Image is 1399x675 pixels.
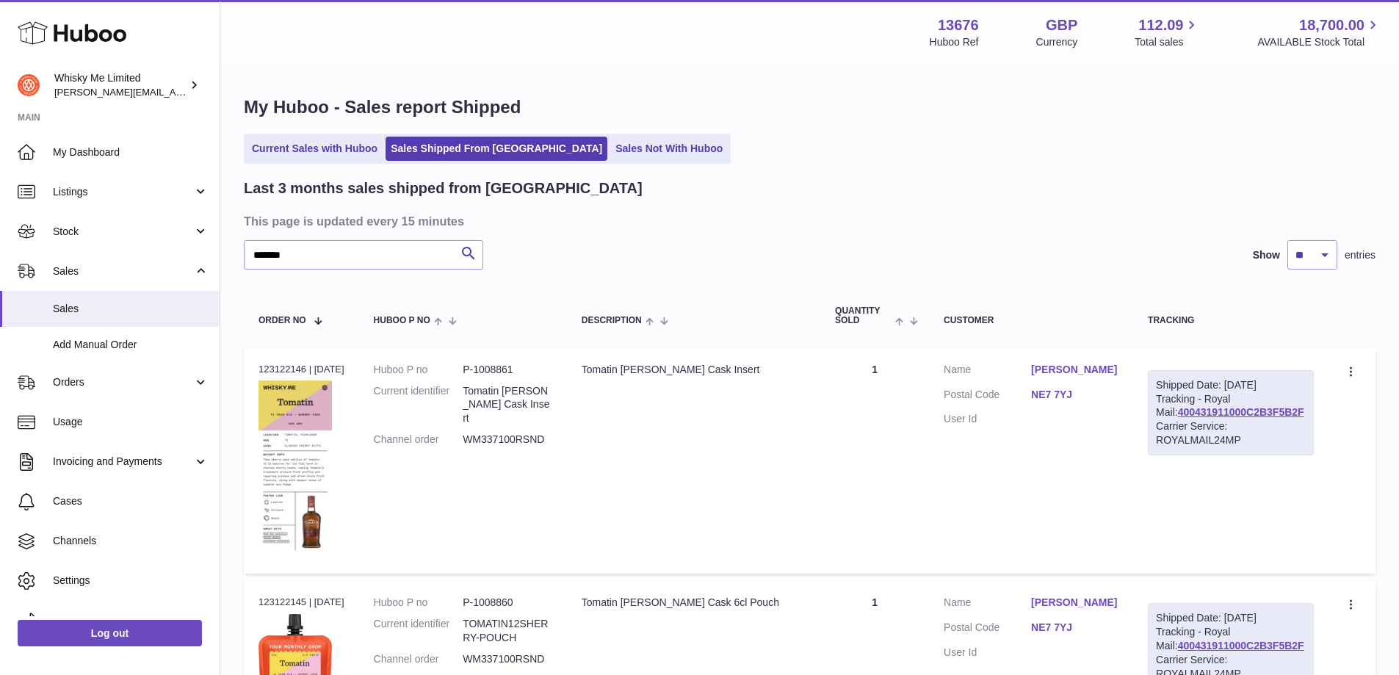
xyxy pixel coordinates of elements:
[463,433,552,447] dd: WM337100RSND
[1253,248,1280,262] label: Show
[463,617,552,645] dd: TOMATIN12SHERRY-POUCH
[1156,419,1306,447] div: Carrier Service: ROYALMAIL24MP
[1036,35,1078,49] div: Currency
[1148,370,1314,455] div: Tracking - Royal Mail:
[53,185,193,199] span: Listings
[944,363,1031,380] dt: Name
[53,534,209,548] span: Channels
[463,596,552,610] dd: P-1008860
[259,596,344,609] div: 123122145 | [DATE]
[53,338,209,352] span: Add Manual Order
[944,388,1031,405] dt: Postal Code
[463,652,552,666] dd: WM337100RSND
[259,380,332,555] img: 1725362955.jpg
[582,316,642,325] span: Description
[53,613,209,627] span: Returns
[610,137,728,161] a: Sales Not With Huboo
[1135,35,1200,49] span: Total sales
[944,621,1031,638] dt: Postal Code
[1046,15,1077,35] strong: GBP
[1257,35,1381,49] span: AVAILABLE Stock Total
[1031,621,1118,635] a: NE7 7YJ
[53,494,209,508] span: Cases
[1138,15,1183,35] span: 112.09
[1257,15,1381,49] a: 18,700.00 AVAILABLE Stock Total
[53,145,209,159] span: My Dashboard
[820,348,929,574] td: 1
[54,86,294,98] span: [PERSON_NAME][EMAIL_ADDRESS][DOMAIN_NAME]
[1031,363,1118,377] a: [PERSON_NAME]
[244,213,1372,229] h3: This page is updated every 15 minutes
[53,375,193,389] span: Orders
[53,225,193,239] span: Stock
[944,412,1031,426] dt: User Id
[930,35,979,49] div: Huboo Ref
[1178,406,1304,418] a: 400431911000C2B3F5B2F
[1299,15,1364,35] span: 18,700.00
[463,363,552,377] dd: P-1008861
[938,15,979,35] strong: 13676
[53,415,209,429] span: Usage
[247,137,383,161] a: Current Sales with Huboo
[835,306,892,325] span: Quantity Sold
[53,302,209,316] span: Sales
[1031,388,1118,402] a: NE7 7YJ
[1156,611,1306,625] div: Shipped Date: [DATE]
[1156,378,1306,392] div: Shipped Date: [DATE]
[1148,316,1314,325] div: Tracking
[582,363,806,377] div: Tomatin [PERSON_NAME] Cask Insert
[374,596,463,610] dt: Huboo P no
[944,646,1031,660] dt: User Id
[259,316,306,325] span: Order No
[53,455,193,469] span: Invoicing and Payments
[944,596,1031,613] dt: Name
[244,95,1375,119] h1: My Huboo - Sales report Shipped
[463,384,552,426] dd: Tomatin [PERSON_NAME] Cask Insert
[54,71,187,99] div: Whisky Me Limited
[1178,640,1304,651] a: 400431911000C2B3F5B2F
[374,433,463,447] dt: Channel order
[53,574,209,588] span: Settings
[386,137,607,161] a: Sales Shipped From [GEOGRAPHIC_DATA]
[244,178,643,198] h2: Last 3 months sales shipped from [GEOGRAPHIC_DATA]
[18,74,40,96] img: frances@whiskyshop.com
[1135,15,1200,49] a: 112.09 Total sales
[374,363,463,377] dt: Huboo P no
[944,316,1118,325] div: Customer
[374,384,463,426] dt: Current identifier
[259,363,344,376] div: 123122146 | [DATE]
[374,652,463,666] dt: Channel order
[18,620,202,646] a: Log out
[374,316,430,325] span: Huboo P no
[53,264,193,278] span: Sales
[1345,248,1375,262] span: entries
[582,596,806,610] div: Tomatin [PERSON_NAME] Cask 6cl Pouch
[1031,596,1118,610] a: [PERSON_NAME]
[374,617,463,645] dt: Current identifier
